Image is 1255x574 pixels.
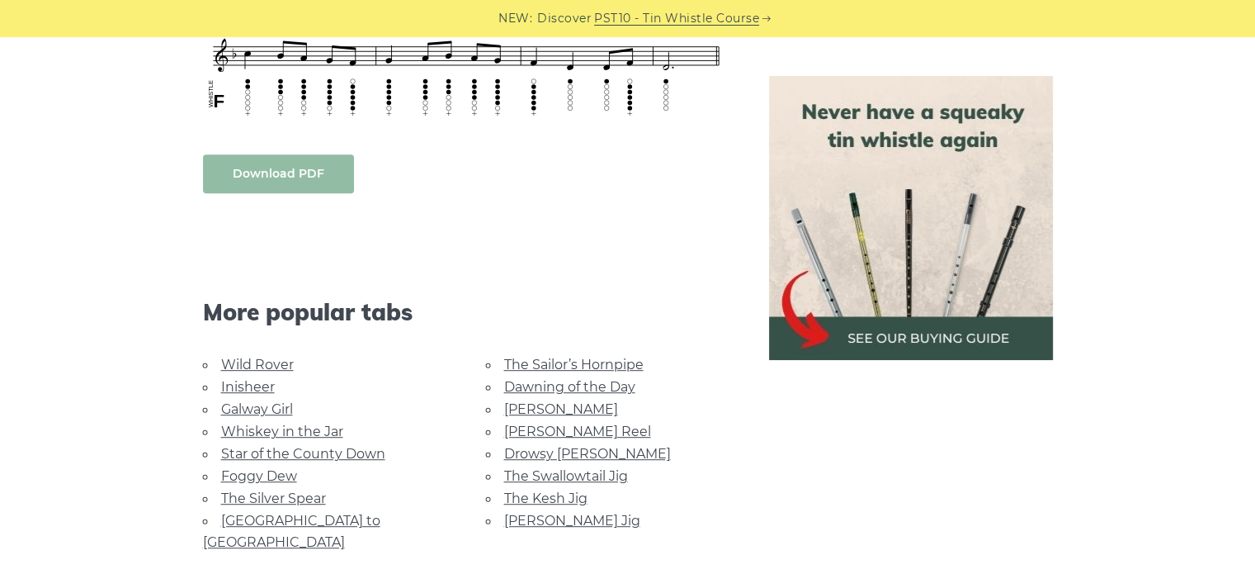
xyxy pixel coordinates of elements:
span: Discover [537,9,592,28]
a: Galway Girl [221,401,293,417]
a: The Silver Spear [221,491,326,506]
a: PST10 - Tin Whistle Course [594,9,759,28]
a: Foggy Dew [221,468,297,484]
a: Whiskey in the Jar [221,424,343,439]
a: The Sailor’s Hornpipe [504,357,644,372]
a: Drowsy [PERSON_NAME] [504,446,671,462]
a: Inisheer [221,379,275,395]
a: The Kesh Jig [504,491,587,506]
a: [PERSON_NAME] [504,401,618,417]
span: More popular tabs [203,298,729,326]
a: Wild Rover [221,357,294,372]
a: [PERSON_NAME] Jig [504,513,640,529]
a: The Swallowtail Jig [504,468,628,484]
a: [PERSON_NAME] Reel [504,424,651,439]
a: [GEOGRAPHIC_DATA] to [GEOGRAPHIC_DATA] [203,513,380,550]
img: tin whistle buying guide [769,76,1053,360]
a: Download PDF [203,154,354,193]
span: NEW: [498,9,532,28]
a: Star of the County Down [221,446,385,462]
a: Dawning of the Day [504,379,635,395]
